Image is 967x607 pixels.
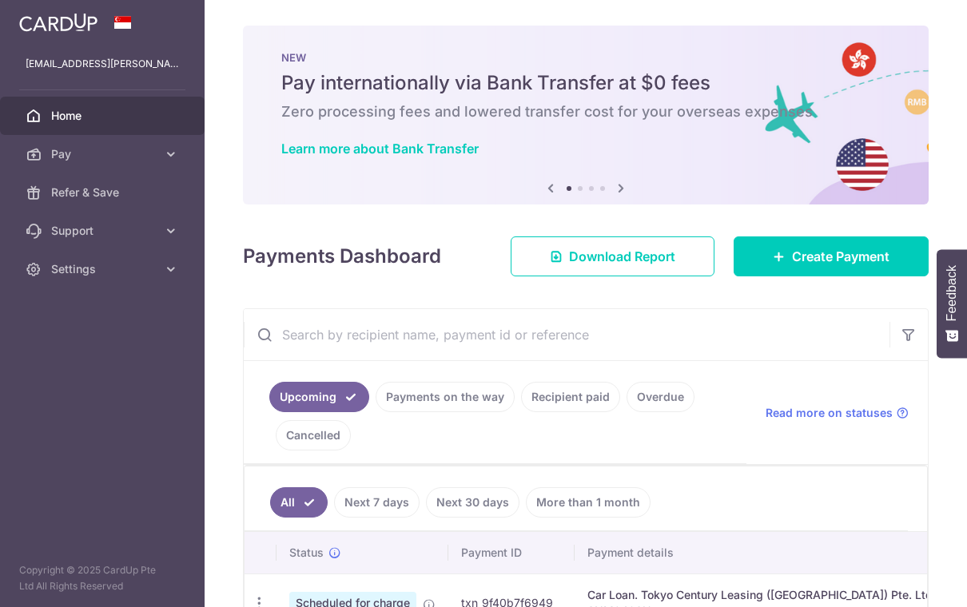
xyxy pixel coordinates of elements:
[587,587,936,603] div: Car Loan. Tokyo Century Leasing ([GEOGRAPHIC_DATA]) Pte. Ltd.
[51,223,157,239] span: Support
[448,532,575,573] th: Payment ID
[734,236,929,276] a: Create Payment
[243,26,929,204] img: Bank transfer banner
[270,487,328,518] a: All
[26,56,179,72] p: [EMAIL_ADDRESS][PERSON_NAME][DOMAIN_NAME]
[244,309,889,360] input: Search by recipient name, payment id or reference
[51,184,157,200] span: Refer & Save
[511,236,714,276] a: Download Report
[51,146,157,162] span: Pay
[281,51,890,64] p: NEW
[281,141,479,157] a: Learn more about Bank Transfer
[521,382,620,412] a: Recipient paid
[526,487,651,518] a: More than 1 month
[937,249,967,358] button: Feedback - Show survey
[766,405,893,421] span: Read more on statuses
[426,487,519,518] a: Next 30 days
[289,545,324,561] span: Status
[575,532,949,573] th: Payment details
[281,102,890,121] h6: Zero processing fees and lowered transfer cost for your overseas expenses
[569,247,675,266] span: Download Report
[376,382,515,412] a: Payments on the way
[766,405,909,421] a: Read more on statuses
[19,13,97,32] img: CardUp
[945,265,959,321] span: Feedback
[334,487,420,518] a: Next 7 days
[269,382,369,412] a: Upcoming
[51,108,157,124] span: Home
[276,420,351,450] a: Cancelled
[281,70,890,96] h5: Pay internationally via Bank Transfer at $0 fees
[51,261,157,277] span: Settings
[792,247,889,266] span: Create Payment
[627,382,694,412] a: Overdue
[243,242,441,271] h4: Payments Dashboard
